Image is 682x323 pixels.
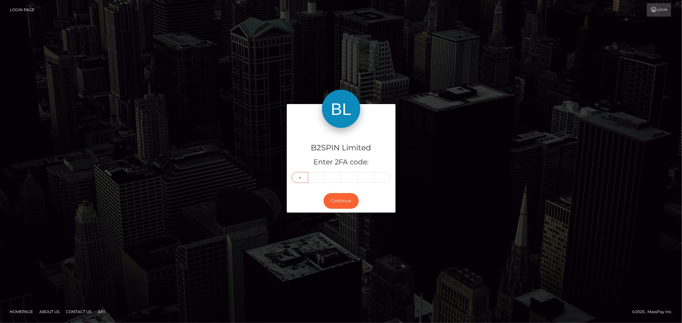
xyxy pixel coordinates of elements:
[95,307,107,317] a: API
[292,157,391,167] h5: Enter 2FA code:
[10,3,35,17] a: Login Page
[7,307,35,317] a: Homepage
[632,308,677,315] div: © 2025 , MassPay Inc.
[63,307,94,317] a: Contact Us
[37,307,62,317] a: About Us
[324,193,359,209] button: Continue
[647,3,671,17] a: Login
[322,90,360,128] img: B2SPIN Limited
[292,142,391,154] h4: B2SPIN Limited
